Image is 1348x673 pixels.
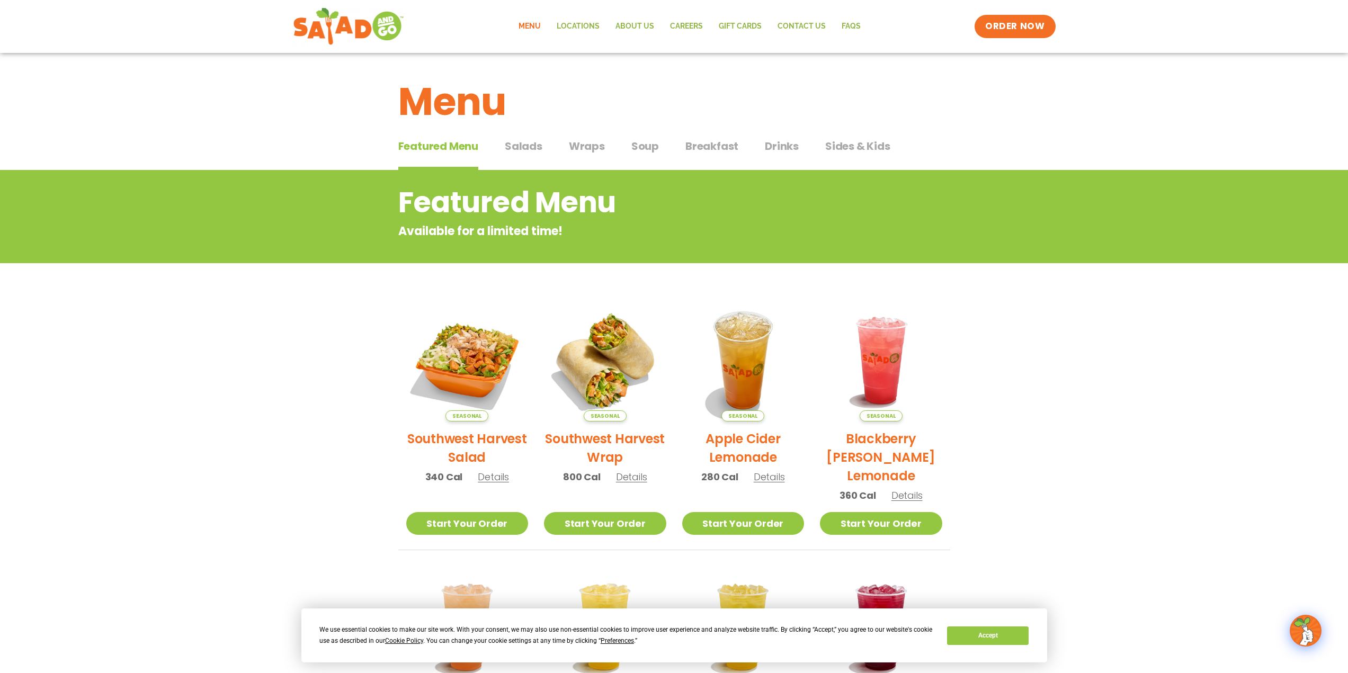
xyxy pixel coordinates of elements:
[820,299,942,421] img: Product photo for Blackberry Bramble Lemonade
[975,15,1055,38] a: ORDER NOW
[301,608,1047,662] div: Cookie Consent Prompt
[985,20,1045,33] span: ORDER NOW
[711,14,770,39] a: GIFT CARDS
[682,512,805,535] a: Start Your Order
[765,138,799,154] span: Drinks
[505,138,542,154] span: Salads
[584,410,627,421] span: Seasonal
[511,14,549,39] a: Menu
[398,222,865,240] p: Available for a limited time!
[398,73,950,130] h1: Menu
[398,134,950,171] div: Tabbed content
[544,429,666,466] h2: Southwest Harvest Wrap
[662,14,711,39] a: Careers
[544,512,666,535] a: Start Your Order
[770,14,834,39] a: Contact Us
[511,14,869,39] nav: Menu
[682,429,805,466] h2: Apple Cider Lemonade
[834,14,869,39] a: FAQs
[398,138,478,154] span: Featured Menu
[860,410,903,421] span: Seasonal
[398,181,865,224] h2: Featured Menu
[406,429,529,466] h2: Southwest Harvest Salad
[721,410,764,421] span: Seasonal
[569,138,605,154] span: Wraps
[840,488,876,502] span: 360 Cal
[947,626,1029,645] button: Accept
[445,410,488,421] span: Seasonal
[319,624,934,647] div: We use essential cookies to make our site work. With your consent, we may also use non-essential ...
[544,299,666,421] img: Product photo for Southwest Harvest Wrap
[1291,616,1320,645] img: wpChatIcon
[820,429,942,485] h2: Blackberry [PERSON_NAME] Lemonade
[682,299,805,421] img: Product photo for Apple Cider Lemonade
[406,512,529,535] a: Start Your Order
[891,489,923,502] span: Details
[406,299,529,421] img: Product photo for Southwest Harvest Salad
[425,470,463,484] span: 340 Cal
[701,470,738,484] span: 280 Cal
[608,14,662,39] a: About Us
[385,637,423,644] span: Cookie Policy
[754,470,785,483] span: Details
[820,512,942,535] a: Start Your Order
[616,470,647,483] span: Details
[549,14,608,39] a: Locations
[601,637,634,644] span: Preferences
[631,138,659,154] span: Soup
[293,5,405,48] img: new-SAG-logo-768×292
[685,138,738,154] span: Breakfast
[825,138,890,154] span: Sides & Kids
[563,470,601,484] span: 800 Cal
[478,470,509,483] span: Details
